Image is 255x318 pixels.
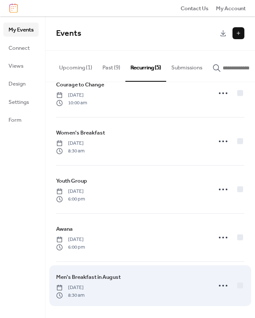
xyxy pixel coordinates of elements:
span: My Events [8,26,34,34]
img: logo [9,3,18,13]
span: 10:00 am [56,99,87,107]
a: Contact Us [181,4,209,12]
button: Recurring (5) [125,51,166,81]
span: [DATE] [56,284,85,292]
span: Youth Group [56,177,87,185]
span: Women's Breakfast [56,129,105,137]
button: Upcoming (1) [54,51,97,80]
span: Events [56,26,81,41]
span: Men's Breakfast in August [56,273,121,281]
a: Men's Breakfast in August [56,272,121,282]
button: Submissions [166,51,207,80]
a: My Account [216,4,246,12]
a: Women's Breakfast [56,128,105,138]
span: Design [8,80,25,88]
span: [DATE] [56,188,85,195]
span: Connect [8,44,30,52]
span: Awana [56,225,73,233]
button: Past (9) [97,51,125,80]
span: 6:00 pm [56,195,85,203]
a: Connect [3,41,39,54]
span: My Account [216,4,246,13]
a: Form [3,113,39,126]
span: Views [8,62,23,70]
a: Design [3,77,39,90]
a: My Events [3,23,39,36]
span: Form [8,116,22,124]
span: 8:30 am [56,147,85,155]
a: Youth Group [56,176,87,186]
a: Courage to Change [56,80,104,89]
a: Settings [3,95,39,109]
span: 6:00 pm [56,244,85,251]
span: 8:30 am [56,292,85,299]
span: Contact Us [181,4,209,13]
span: [DATE] [56,140,85,147]
span: Settings [8,98,29,106]
span: [DATE] [56,92,87,99]
span: [DATE] [56,236,85,244]
a: Views [3,59,39,72]
a: Awana [56,224,73,234]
